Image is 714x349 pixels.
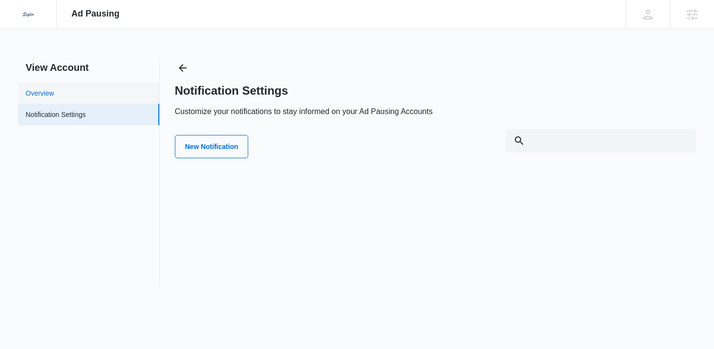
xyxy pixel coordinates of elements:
[175,135,249,158] button: New Notification
[26,110,86,120] a: Notification Settings
[26,88,54,99] a: Overview
[18,60,159,75] h2: View Account
[19,6,37,23] img: Sigler Corporate
[175,60,190,76] button: Back
[175,83,288,98] h1: Notification Settings
[71,9,119,19] span: Ad Pausing
[175,106,433,117] p: Customize your notifications to stay informed on your Ad Pausing Accounts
